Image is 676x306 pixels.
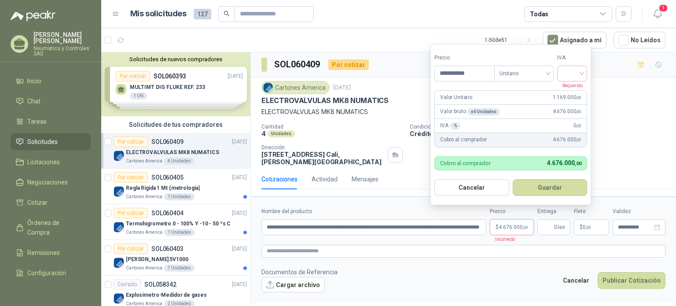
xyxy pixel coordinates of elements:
[440,93,472,102] p: Valor Unitario
[144,281,176,288] p: SOL058342
[11,11,55,21] img: Logo peakr
[574,207,609,216] label: Flete
[261,107,665,117] p: ELECTROVALVULAS MK8 NUMATICS
[101,116,250,133] div: Solicitudes de tus compradores
[537,207,570,216] label: Entrega
[450,122,461,129] div: %
[490,207,534,216] label: Precio
[598,272,665,289] button: Publicar Cotización
[333,84,351,92] p: [DATE]
[101,169,250,204] a: Por cotizarSOL060405[DATE] Company LogoRegla Rigida 1 Mt (metrologia)Cartones America1 Unidades
[261,277,325,293] button: Cargar archivo
[126,193,162,200] p: Cartones America
[574,219,609,235] p: $ 0,00
[573,122,581,130] span: 0
[101,240,250,276] a: Por cotizarSOL060403[DATE] Company Logo[PERSON_NAME] 5V1000Cartones America7 Unidades
[27,137,58,147] span: Solicitudes
[126,220,231,228] p: Termohigrometro 0 - 100% Y -10 - 50 ºs C
[232,138,247,146] p: [DATE]
[523,225,528,230] span: ,00
[126,291,207,299] p: Explosimetro-Medidor de gases
[27,248,60,258] span: Remisiones
[11,93,91,110] a: Chat
[11,73,91,89] a: Inicio
[164,193,195,200] div: 1 Unidades
[543,32,606,48] button: Asignado a mi
[114,172,148,183] div: Por cotizar
[261,81,330,94] div: Cartones America
[126,148,219,157] p: ELECTROVALVULAS MK8 NUMATICS
[613,207,665,216] label: Validez
[586,225,591,230] span: ,00
[261,267,338,277] p: Documentos de Referencia
[11,154,91,170] a: Licitaciones
[130,7,187,20] h1: Mis solicitudes
[434,54,494,62] label: Precio
[105,56,247,63] button: Solicitudes de nuevos compradores
[499,225,528,230] span: 4.676.000
[261,207,486,216] label: Nombre del producto
[490,219,534,235] p: $4.676.000,00
[11,133,91,150] a: Solicitudes
[27,157,60,167] span: Licitaciones
[126,229,162,236] p: Cartones America
[151,210,184,216] p: SOL060404
[410,124,672,130] p: Condición de pago
[658,4,668,12] span: 1
[261,144,384,151] p: Dirección
[583,225,591,230] span: 0
[352,174,378,184] div: Mensajes
[11,244,91,261] a: Remisiones
[410,130,672,137] p: Crédito 60 días
[553,107,581,116] span: 4.676.000
[554,220,565,235] span: Días
[151,246,184,252] p: SOL060403
[126,184,200,192] p: Regla Rigida 1 Mt (metrologia)
[530,9,548,19] div: Todas
[27,177,68,187] span: Negociaciones
[328,59,369,70] div: Por cotizar
[576,109,581,114] span: ,00
[650,6,665,22] button: 1
[101,52,250,116] div: Solicitudes de nuevos compradoresPor cotizarSOL060393[DATE] MULTIMT DIG FLUKE REF. 2331 UNPor cot...
[440,136,486,144] p: Cobro al comprador
[261,124,403,130] p: Cantidad
[27,76,41,86] span: Inicio
[194,9,211,19] span: 127
[11,194,91,211] a: Cotizar
[151,174,184,181] p: SOL060405
[114,243,148,254] div: Por cotizar
[232,209,247,218] p: [DATE]
[27,268,66,278] span: Configuración
[268,130,295,137] div: Unidades
[33,46,91,56] p: Neumatica y Controles SAS
[434,179,509,196] button: Cancelar
[27,218,82,237] span: Órdenes de Compra
[126,158,162,165] p: Cartones America
[553,93,581,102] span: 1.169.000
[485,33,536,47] div: 1 - 50 de 51
[101,204,250,240] a: Por cotizarSOL060404[DATE] Company LogoTermohigrometro 0 - 100% Y -10 - 50 ºs CCartones America1 ...
[151,139,184,145] p: SOL060409
[274,58,321,71] h3: SOL060409
[614,32,665,48] button: No Leídos
[114,258,124,268] img: Company Logo
[101,133,250,169] a: Por cotizarSOL060409[DATE] Company LogoELECTROVALVULAS MK8 NUMATICSCartones America4 Unidades
[500,67,548,80] span: Unitario
[11,113,91,130] a: Tareas
[576,123,581,128] span: ,00
[576,95,581,100] span: ,00
[164,158,195,165] div: 4 Unidades
[513,179,588,196] button: Guardar
[114,222,124,232] img: Company Logo
[263,83,273,92] img: Company Logo
[11,174,91,191] a: Negociaciones
[558,272,594,289] button: Cancelar
[312,174,338,184] div: Actividad
[557,81,583,89] p: Requerido
[11,214,91,241] a: Órdenes de Compra
[574,161,581,166] span: ,00
[114,186,124,197] img: Company Logo
[232,280,247,289] p: [DATE]
[224,11,230,17] span: search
